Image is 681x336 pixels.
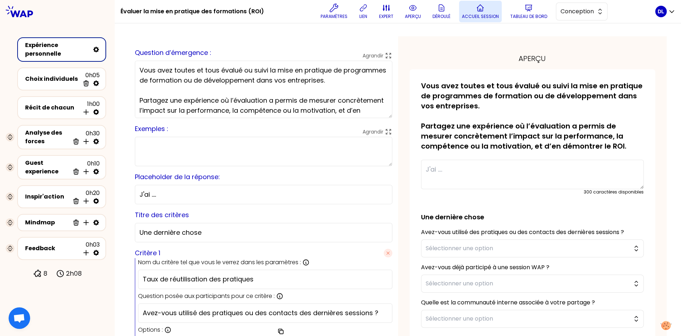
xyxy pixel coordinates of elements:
[138,258,301,267] p: Nom du critère tel que vous le verrez dans les paramètres :
[138,292,275,300] p: Question posée aux participants pour ce critère :
[135,48,211,57] label: Question d’émergence :
[25,159,70,176] div: Guest experience
[359,14,367,19] p: lien
[143,308,388,318] input: Ex: Combien d'années d'éxpérience avez-vous ?
[25,75,80,83] div: Choix individuels
[80,71,100,87] div: 0h05
[379,14,393,19] p: expert
[658,8,664,15] p: DL
[25,218,70,227] div: Mindmap
[421,310,644,328] button: Sélectionner une option
[25,192,70,201] div: Inspir'action
[321,14,347,19] p: Paramètres
[462,14,499,19] p: Accueil session
[70,159,100,175] div: 0h10
[426,244,629,253] span: Sélectionner une option
[135,210,189,219] label: Titre des critères
[363,128,383,135] p: Agrandir
[66,269,82,279] p: 2h08
[421,239,644,257] button: Sélectionner une option
[402,1,424,22] button: aperçu
[70,189,100,205] div: 0h20
[561,7,593,16] span: Conception
[43,269,47,279] p: 8
[9,307,30,329] a: Ouvrir le chat
[421,263,549,271] label: Avez-vous déjà participé à une session WAP ?
[318,1,350,22] button: Paramètres
[25,129,70,146] div: Analyse des forces
[655,6,675,17] button: DL
[405,14,421,19] p: aperçu
[135,172,220,181] label: Placeholder de la réponse:
[556,3,607,20] button: Conception
[25,41,90,58] div: Expérience personnelle
[432,14,450,19] p: Déroulé
[421,228,624,236] label: Avez-vous utilisé des pratiques ou des contacts des dernières sessions ?
[363,52,383,59] p: Agrandir
[135,61,392,118] textarea: Vous avez toutes et tous évalué ou suivi la mise en pratique de programmes de formation ou de dév...
[584,189,644,195] div: 300 caractères disponibles
[376,1,396,22] button: expert
[507,1,550,22] button: Tableau de bord
[25,244,80,253] div: Feedback
[143,274,388,284] input: Ex: Expérience
[135,124,168,133] label: Exemples :
[421,298,595,307] label: Quelle est la communauté interne associée à votre partage ?
[25,103,80,112] div: Récit de chacun
[459,1,502,22] button: Accueil session
[138,326,163,334] span: Options :
[421,81,644,151] p: Vous avez toutes et tous évalué ou suivi la mise en pratique de programmes de formation ou de dév...
[80,241,100,256] div: 0h03
[421,201,644,222] h2: Une dernière chose
[426,279,629,288] span: Sélectionner une option
[70,129,100,145] div: 0h30
[510,14,547,19] p: Tableau de bord
[421,275,644,293] button: Sélectionner une option
[410,53,656,64] div: aperçu
[356,1,370,22] button: lien
[426,314,629,323] span: Sélectionner une option
[135,248,160,258] label: Critère 1
[80,100,100,116] div: 1h00
[430,1,453,22] button: Déroulé
[656,317,676,334] button: Manage your preferences about cookies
